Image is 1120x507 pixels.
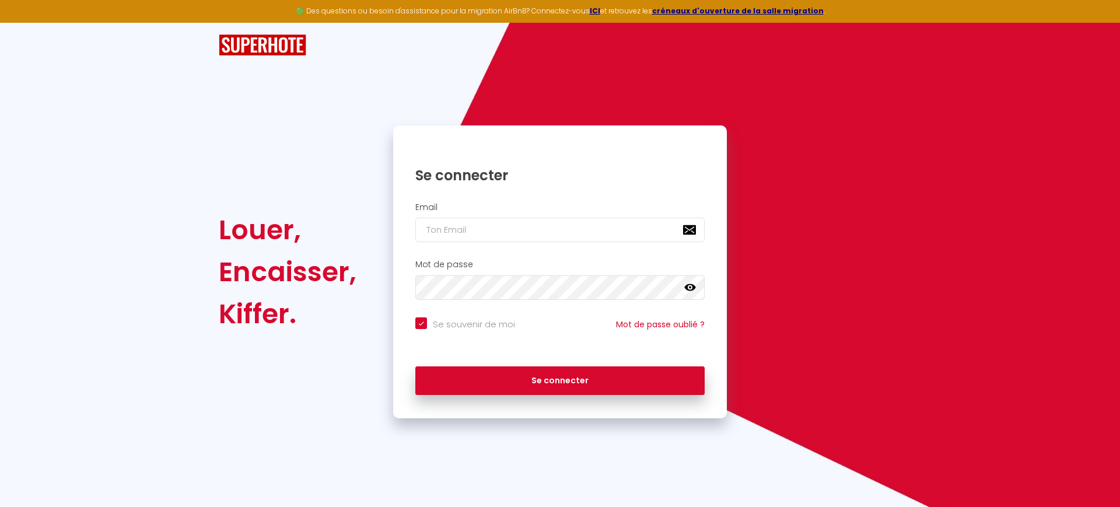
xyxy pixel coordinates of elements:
[415,202,705,212] h2: Email
[219,34,306,56] img: SuperHote logo
[652,6,824,16] a: créneaux d'ouverture de la salle migration
[415,260,705,270] h2: Mot de passe
[219,293,356,335] div: Kiffer.
[219,209,356,251] div: Louer,
[415,166,705,184] h1: Se connecter
[219,251,356,293] div: Encaisser,
[590,6,600,16] a: ICI
[415,218,705,242] input: Ton Email
[415,366,705,396] button: Se connecter
[616,319,705,330] a: Mot de passe oublié ?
